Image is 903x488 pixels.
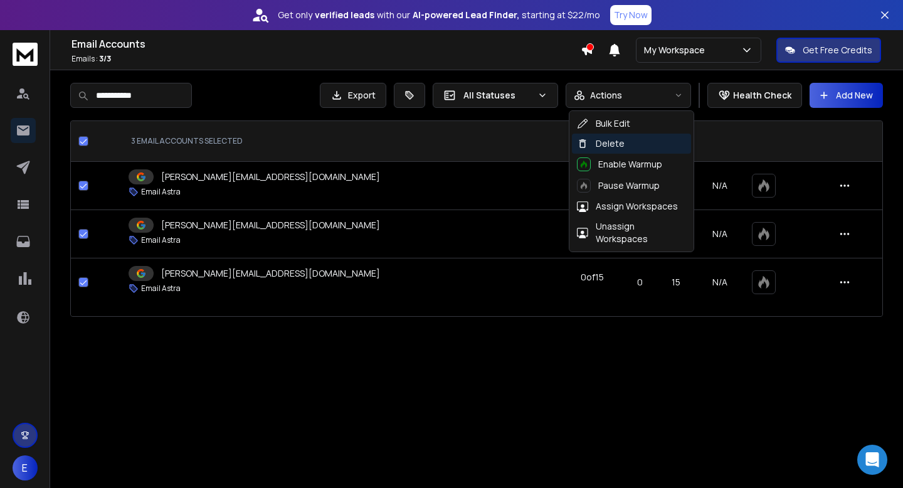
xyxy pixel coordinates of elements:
td: 15 [657,258,695,307]
p: Get Free Credits [803,44,872,56]
span: 3 / 3 [99,53,111,64]
p: N/A [703,228,737,240]
button: Health Check [707,83,802,108]
img: logo [13,43,38,66]
p: Email Astra [141,235,181,245]
p: Email Astra [141,187,181,197]
p: [PERSON_NAME][EMAIL_ADDRESS][DOMAIN_NAME] [161,267,380,280]
p: Actions [590,89,622,102]
p: Email Astra [141,284,181,294]
p: Emails : [71,54,581,64]
button: Try Now [610,5,652,25]
div: Unassign Workspaces [577,220,686,245]
div: Assign Workspaces [577,200,678,213]
p: [PERSON_NAME][EMAIL_ADDRESS][DOMAIN_NAME] [161,171,380,183]
button: Export [320,83,386,108]
div: Open Intercom Messenger [857,445,887,475]
button: Add New [810,83,883,108]
p: Try Now [614,9,648,21]
p: Health Check [733,89,791,102]
div: Enable Warmup [577,157,662,171]
p: N/A [703,179,737,192]
p: N/A [703,276,737,289]
button: Get Free Credits [776,38,881,63]
p: Get only with our starting at $22/mo [278,9,600,21]
button: E [13,455,38,480]
div: 0 of 15 [581,271,604,284]
div: Pause Warmup [577,179,660,193]
p: 0 [631,276,649,289]
p: [PERSON_NAME][EMAIL_ADDRESS][DOMAIN_NAME] [161,219,380,231]
div: 3 EMAIL ACCOUNTS SELECTED [131,136,551,146]
div: Bulk Edit [577,117,630,130]
p: All Statuses [463,89,532,102]
h1: Email Accounts [71,36,581,51]
div: Delete [577,137,625,150]
p: My Workspace [644,44,710,56]
strong: verified leads [315,9,374,21]
strong: AI-powered Lead Finder, [413,9,519,21]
